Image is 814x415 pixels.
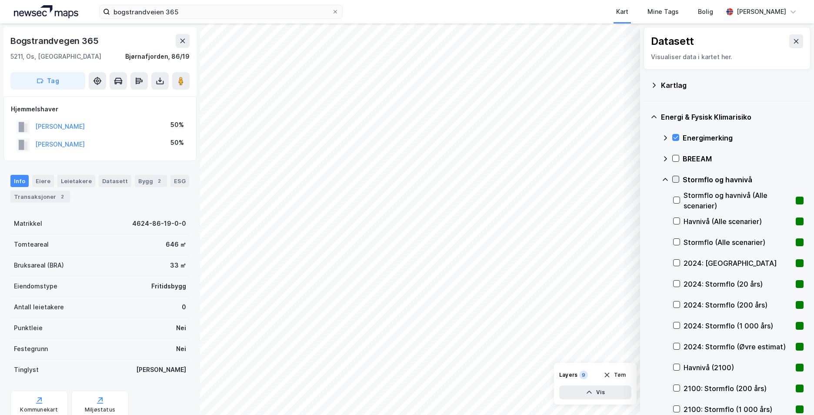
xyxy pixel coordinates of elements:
div: Stormflo og havnivå [683,174,804,185]
div: Punktleie [14,323,43,333]
div: 2 [155,177,163,185]
div: Kommunekart [20,406,58,413]
div: Bruksareal (BRA) [14,260,64,271]
div: Bogstrandvegen 365 [10,34,100,48]
div: Eiere [32,175,54,187]
div: Havnivå (2100) [684,362,792,373]
div: Datasett [99,175,131,187]
div: 2024: Stormflo (200 års) [684,300,792,310]
div: Energi & Fysisk Klimarisiko [661,112,804,122]
div: Fritidsbygg [151,281,186,291]
div: Leietakere [57,175,95,187]
div: 2100: Stormflo (200 års) [684,383,792,394]
div: 50% [170,137,184,148]
div: Datasett [651,34,694,48]
div: Havnivå (Alle scenarier) [684,216,792,227]
div: Antall leietakere [14,302,64,312]
div: 2024: Stormflo (1 000 års) [684,321,792,331]
div: Hjemmelshaver [11,104,189,114]
div: Layers [559,371,577,378]
div: Tinglyst [14,365,39,375]
div: 5211, Os, [GEOGRAPHIC_DATA] [10,51,101,62]
div: Visualiser data i kartet her. [651,52,803,62]
div: Nei [176,323,186,333]
div: ESG [170,175,189,187]
div: 2024: Stormflo (20 års) [684,279,792,289]
div: Bygg [135,175,167,187]
div: Kartlag [661,80,804,90]
div: 2100: Stormflo (1 000 års) [684,404,792,415]
input: Søk på adresse, matrikkel, gårdeiere, leietakere eller personer [110,5,332,18]
button: Tag [10,72,85,90]
div: 2024: Stormflo (Øvre estimat) [684,341,792,352]
div: Matrikkel [14,218,42,229]
div: 2 [58,192,67,201]
div: Transaksjoner [10,191,70,203]
button: Vis [559,385,631,399]
button: Tøm [598,368,631,382]
div: 0 [182,302,186,312]
div: Eiendomstype [14,281,57,291]
div: 4624-86-19-0-0 [132,218,186,229]
div: 9 [579,371,588,379]
iframe: Chat Widget [771,373,814,415]
div: 646 ㎡ [166,239,186,250]
div: Tomteareal [14,239,49,250]
div: [PERSON_NAME] [136,365,186,375]
div: Kart [616,7,628,17]
div: [PERSON_NAME] [737,7,786,17]
div: Nei [176,344,186,354]
div: 50% [170,120,184,130]
div: Energimerking [683,133,804,143]
div: Festegrunn [14,344,48,354]
div: Bjørnafjorden, 86/19 [125,51,190,62]
img: logo.a4113a55bc3d86da70a041830d287a7e.svg [14,5,78,18]
div: Bolig [698,7,713,17]
div: 2024: [GEOGRAPHIC_DATA] [684,258,792,268]
div: Info [10,175,29,187]
div: Stormflo og havnivå (Alle scenarier) [684,190,792,211]
div: 33 ㎡ [170,260,186,271]
div: Miljøstatus [85,406,115,413]
div: Mine Tags [647,7,679,17]
div: Stormflo (Alle scenarier) [684,237,792,248]
div: BREEAM [683,154,804,164]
